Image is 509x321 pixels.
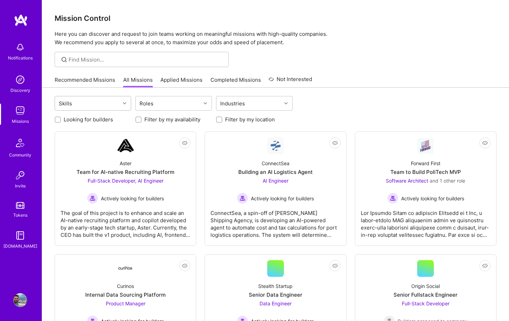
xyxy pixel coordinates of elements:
a: All Missions [123,76,153,88]
i: icon EyeClosed [182,263,188,268]
i: icon Chevron [204,102,207,105]
a: Completed Missions [210,76,261,88]
img: Company Logo [117,266,134,271]
img: bell [13,40,27,54]
a: Company LogoForward FirstTeam to Build PoliTech MVPSoftware Architect and 1 other roleActively lo... [361,137,491,240]
img: tokens [16,202,24,209]
span: Full-Stack Developer [402,300,450,306]
i: icon EyeClosed [332,263,338,268]
div: Senior Data Engineer [249,291,302,298]
i: icon EyeClosed [182,140,188,146]
div: ConnectSea, a spin-off of [PERSON_NAME] Shipping Agency, is developing an AI-powered agent to aut... [210,204,340,239]
a: Recommended Missions [55,76,115,88]
a: Not Interested [269,75,312,88]
img: Company Logo [117,137,134,154]
img: Actively looking for builders [237,193,248,204]
div: Roles [138,98,155,109]
img: Actively looking for builders [87,193,98,204]
div: ConnectSea [262,160,289,167]
label: Filter by my location [225,116,275,123]
div: The goal of this project is to enhance and scale an AI-native recruiting platform and copilot dev... [61,204,190,239]
div: Senior Fullstack Engineer [393,291,458,298]
span: Full-Stack Developer, AI Engineer [88,178,164,184]
i: icon EyeClosed [332,140,338,146]
img: Invite [13,168,27,182]
p: Here you can discover and request to join teams working on meaningful missions with high-quality ... [55,30,496,47]
div: Community [9,151,31,159]
img: logo [14,14,28,26]
div: Lor Ipsumdo Sitam co adipiscin Elitsedd ei t Inc, u labor-etdolo MAG aliquaenim admin ve quisnost... [361,204,491,239]
input: Find Mission... [69,56,223,63]
a: Applied Missions [160,76,202,88]
div: Origin Social [411,282,440,290]
div: Stealth Startup [258,282,293,290]
img: Community [12,135,29,151]
div: Invite [15,182,26,190]
div: Forward First [411,160,440,167]
label: Looking for builders [64,116,113,123]
div: Skills [57,98,74,109]
img: teamwork [13,104,27,118]
span: Software Architect [386,178,428,184]
i: icon Chevron [123,102,126,105]
div: Team for AI-native Recruiting Platform [77,168,174,176]
img: Company Logo [417,138,434,154]
div: Missions [12,118,29,125]
div: Discovery [10,87,30,94]
img: discovery [13,73,27,87]
a: Company LogoAsterTeam for AI-native Recruiting PlatformFull-Stack Developer, AI Engineer Actively... [61,137,190,240]
img: User Avatar [13,293,27,307]
span: Actively looking for builders [101,195,164,202]
div: Industries [218,98,247,109]
div: [DOMAIN_NAME] [3,242,37,250]
i: icon SearchGrey [60,56,68,64]
img: Actively looking for builders [387,193,398,204]
span: Product Manager [106,300,145,306]
div: Building an AI Logistics Agent [238,168,313,176]
label: Filter by my availability [144,116,200,123]
a: User Avatar [11,293,29,307]
a: Company LogoConnectSeaBuilding an AI Logistics AgentAI Engineer Actively looking for buildersActi... [210,137,340,240]
div: Aster [120,160,132,167]
span: AI Engineer [263,178,288,184]
div: Internal Data Sourcing Platform [85,291,166,298]
img: guide book [13,228,27,242]
div: Curinos [117,282,134,290]
i: icon EyeClosed [482,263,488,268]
div: Team to Build PoliTech MVP [390,168,461,176]
img: Company Logo [267,137,284,154]
span: Data Engineer [260,300,292,306]
i: icon Chevron [284,102,288,105]
span: and 1 other role [430,178,465,184]
div: Notifications [8,54,33,62]
span: Actively looking for builders [401,195,464,202]
h3: Mission Control [55,14,496,23]
span: Actively looking for builders [251,195,314,202]
div: Tokens [13,211,27,219]
i: icon EyeClosed [482,140,488,146]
